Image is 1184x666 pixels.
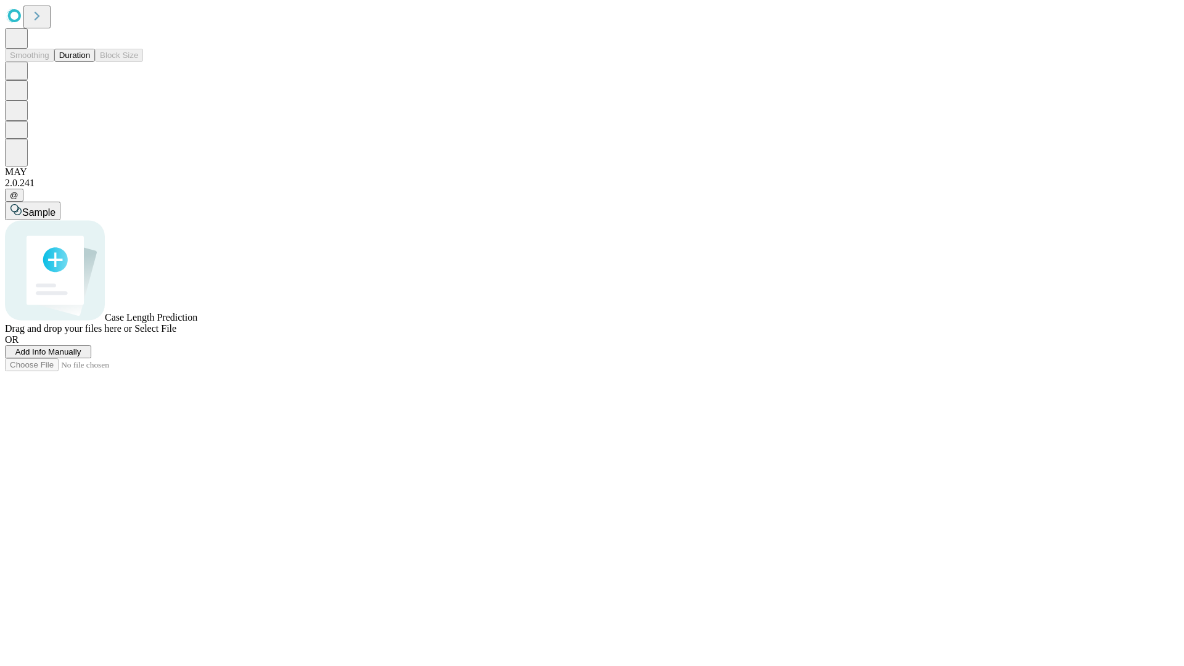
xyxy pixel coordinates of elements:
[22,207,55,218] span: Sample
[5,178,1179,189] div: 2.0.241
[5,166,1179,178] div: MAY
[5,189,23,202] button: @
[5,334,18,345] span: OR
[54,49,95,62] button: Duration
[5,202,60,220] button: Sample
[5,345,91,358] button: Add Info Manually
[5,49,54,62] button: Smoothing
[95,49,143,62] button: Block Size
[105,312,197,323] span: Case Length Prediction
[5,323,132,334] span: Drag and drop your files here or
[134,323,176,334] span: Select File
[10,191,18,200] span: @
[15,347,81,356] span: Add Info Manually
